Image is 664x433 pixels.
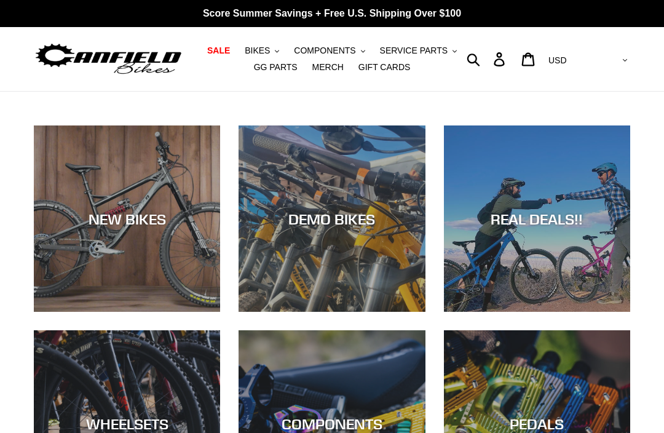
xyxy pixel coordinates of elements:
a: GG PARTS [248,59,304,76]
div: DEMO BIKES [239,210,425,228]
a: SALE [201,42,236,59]
span: SALE [207,46,230,56]
span: GIFT CARDS [358,62,411,73]
a: MERCH [306,59,350,76]
a: REAL DEALS!! [444,125,630,312]
span: BIKES [245,46,270,56]
div: PEDALS [444,415,630,433]
div: REAL DEALS!! [444,210,630,228]
span: COMPONENTS [294,46,355,56]
div: WHEELSETS [34,415,220,433]
div: NEW BIKES [34,210,220,228]
span: MERCH [312,62,344,73]
button: SERVICE PARTS [374,42,463,59]
div: COMPONENTS [239,415,425,433]
span: GG PARTS [254,62,298,73]
button: BIKES [239,42,285,59]
a: NEW BIKES [34,125,220,312]
button: COMPONENTS [288,42,371,59]
a: GIFT CARDS [352,59,417,76]
a: DEMO BIKES [239,125,425,312]
span: SERVICE PARTS [380,46,448,56]
img: Canfield Bikes [34,41,183,78]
